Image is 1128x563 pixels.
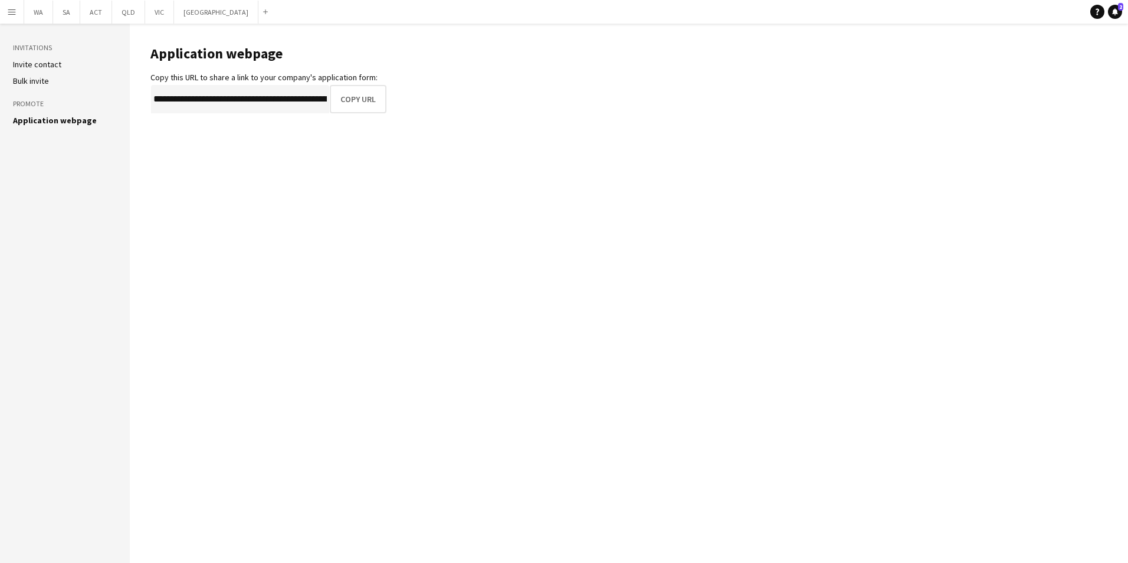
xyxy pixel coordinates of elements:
a: Invite contact [13,59,61,70]
h1: Application webpage [150,45,386,63]
button: QLD [112,1,145,24]
a: Bulk invite [13,76,49,86]
button: SA [53,1,80,24]
button: WA [24,1,53,24]
button: VIC [145,1,174,24]
span: 2 [1118,3,1123,11]
a: 2 [1108,5,1122,19]
a: Application webpage [13,115,97,126]
button: ACT [80,1,112,24]
h3: Invitations [13,42,117,53]
button: Copy URL [330,85,386,113]
button: [GEOGRAPHIC_DATA] [174,1,258,24]
div: Copy this URL to share a link to your company's application form: [150,72,386,83]
h3: Promote [13,99,117,109]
